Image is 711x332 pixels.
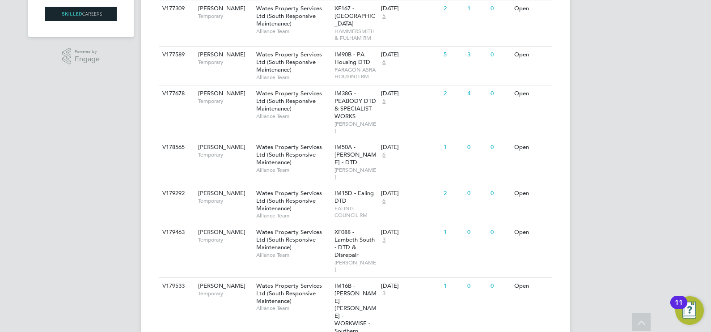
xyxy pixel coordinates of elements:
span: Temporary [198,98,252,105]
span: Alliance Team [256,74,330,81]
span: Wates Property Services Ltd (South Responsive Maintenance) [256,228,322,251]
span: Alliance Team [256,113,330,120]
span: Wates Property Services Ltd (South Responsive Maintenance) [256,51,322,73]
div: Open [512,85,551,102]
span: [PERSON_NAME] [334,120,377,134]
div: 4 [465,85,488,102]
span: 6 [381,197,387,205]
div: [DATE] [381,51,439,59]
div: 0 [488,0,512,17]
span: Engage [75,55,100,63]
span: [PERSON_NAME] [198,4,245,12]
span: EALING COUNCIL RM [334,205,377,219]
span: [PERSON_NAME] [334,166,377,180]
span: IM38G - PEABODY DTD & SPECIALIST WORKS [334,89,376,120]
div: Open [512,139,551,156]
span: 6 [381,151,387,159]
span: [PERSON_NAME] [198,228,245,236]
span: Alliance Team [256,212,330,219]
span: Temporary [198,290,252,297]
div: 0 [488,185,512,202]
img: skilledcareers-logo-retina.png [45,7,117,21]
span: [PERSON_NAME] [198,89,245,97]
div: 5 [441,47,465,63]
span: Alliance Team [256,166,330,174]
div: 0 [488,85,512,102]
div: [DATE] [381,5,439,13]
span: Temporary [198,59,252,66]
span: Wates Property Services Ltd (South Responsive Maintenance) [256,143,322,166]
div: [DATE] [381,90,439,98]
span: Wates Property Services Ltd (South Responsive Maintenance) [256,4,322,27]
span: XF167 - [GEOGRAPHIC_DATA] [334,4,375,27]
span: Temporary [198,236,252,243]
span: Wates Property Services Ltd (South Responsive Maintenance) [256,89,322,112]
span: Powered by [75,48,100,55]
div: 0 [488,47,512,63]
span: [PERSON_NAME] [198,189,245,197]
div: 2 [441,185,465,202]
span: IM50A - [PERSON_NAME] - DTD [334,143,377,166]
div: 0 [465,278,488,294]
span: Wates Property Services Ltd (South Responsive Maintenance) [256,189,322,212]
div: 0 [465,139,488,156]
span: Temporary [198,197,252,204]
div: 3 [465,47,488,63]
div: [DATE] [381,144,439,151]
span: PARAGON ASRA HOUSING RM [334,66,377,80]
span: 5 [381,98,387,105]
div: Open [512,185,551,202]
div: [DATE] [381,190,439,197]
span: IM90B - PA Housing DTD [334,51,370,66]
a: Powered byEngage [62,48,100,65]
div: Open [512,224,551,241]
span: Alliance Team [256,305,330,312]
span: Wates Property Services Ltd (South Responsive Maintenance) [256,282,322,305]
span: XF088 - Lambeth South - DTD & Disrepair [334,228,375,259]
div: Open [512,278,551,294]
div: Open [512,47,551,63]
div: V177309 [160,0,191,17]
span: [PERSON_NAME] [198,282,245,289]
a: Go to home page [39,7,123,21]
div: 2 [441,85,465,102]
div: V179463 [160,224,191,241]
div: V179292 [160,185,191,202]
div: 1 [441,139,465,156]
span: 6 [381,59,387,66]
button: Open Resource Center, 11 new notifications [675,296,704,325]
span: IM15D - Ealing DTD [334,189,374,204]
div: 0 [465,224,488,241]
div: [DATE] [381,229,439,236]
div: 11 [675,302,683,314]
div: 0 [488,224,512,241]
span: HAMMERSMITH & FULHAM RM [334,28,377,42]
span: 5 [381,13,387,20]
div: V177589 [160,47,191,63]
span: Alliance Team [256,251,330,259]
span: Temporary [198,13,252,20]
span: [PERSON_NAME] [198,51,245,58]
div: 1 [441,224,465,241]
div: 1 [465,0,488,17]
div: 1 [441,278,465,294]
span: Alliance Team [256,28,330,35]
div: 2 [441,0,465,17]
span: Temporary [198,151,252,158]
div: 0 [465,185,488,202]
div: 0 [488,139,512,156]
div: V179533 [160,278,191,294]
span: [PERSON_NAME] [198,143,245,151]
div: Open [512,0,551,17]
div: [DATE] [381,282,439,290]
span: 3 [381,236,387,244]
div: 0 [488,278,512,294]
span: [PERSON_NAME] [334,259,377,273]
span: 3 [381,290,387,298]
div: V178565 [160,139,191,156]
div: V177678 [160,85,191,102]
